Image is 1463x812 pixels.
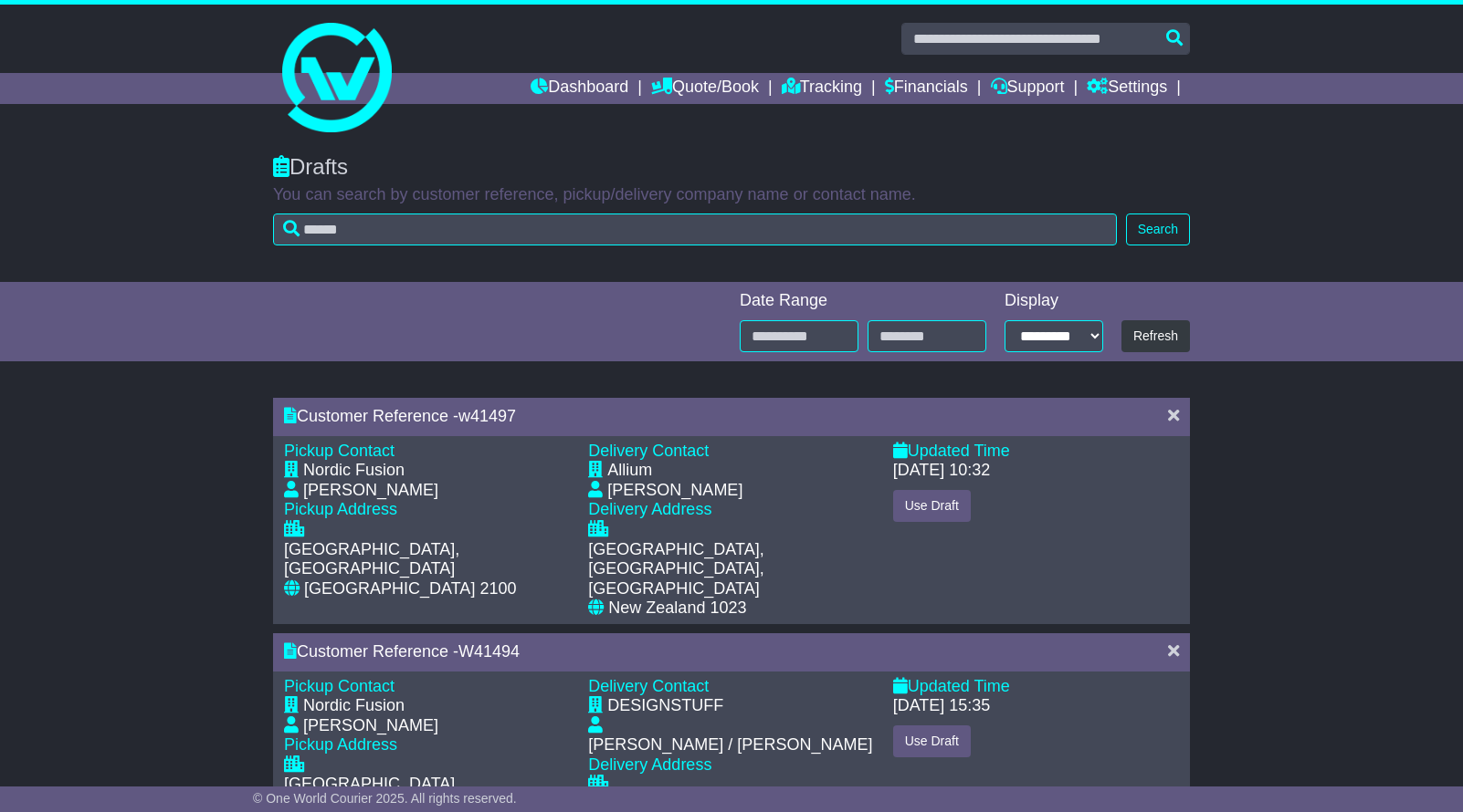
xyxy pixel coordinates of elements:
span: Pickup Address [284,735,397,754]
div: [PERSON_NAME] [607,481,742,501]
div: DESIGNSTUFF [607,696,723,716]
span: Delivery Contact [588,442,709,460]
button: Use Draft [893,490,971,522]
div: Updated Time [893,442,1179,462]
span: Pickup Contact [284,677,395,695]
div: Nordic Fusion [303,461,405,481]
div: Allium [607,461,652,481]
div: Customer Reference - [284,407,1150,427]
a: Support [991,73,1065,104]
span: w41497 [458,407,516,425]
a: Quote/Book [651,73,759,104]
a: Settings [1087,73,1167,104]
div: [GEOGRAPHIC_DATA], [GEOGRAPHIC_DATA], [GEOGRAPHIC_DATA] [588,540,874,599]
a: Financials [885,73,968,104]
div: Drafts [273,154,1190,181]
span: Delivery Contact [588,677,709,695]
button: Refresh [1121,320,1190,352]
span: Pickup Contact [284,442,395,460]
div: Date Range [740,291,986,311]
div: [PERSON_NAME] [303,716,438,736]
span: W41494 [458,642,520,661]
button: Use Draft [893,725,971,757]
span: Delivery Address [588,755,711,774]
div: [GEOGRAPHIC_DATA] 2100 [304,579,516,599]
span: Pickup Address [284,500,397,518]
button: Search [1126,213,1190,245]
div: [GEOGRAPHIC_DATA], [GEOGRAPHIC_DATA] [284,540,570,579]
a: Dashboard [531,73,628,104]
div: New Zealand 1023 [608,599,746,619]
a: Tracking [782,73,862,104]
div: [DATE] 10:32 [893,461,991,481]
div: [DATE] 15:35 [893,696,991,716]
p: You can search by customer reference, pickup/delivery company name or contact name. [273,185,1190,205]
span: Delivery Address [588,500,711,518]
div: Updated Time [893,677,1179,697]
div: [PERSON_NAME] / [PERSON_NAME] [588,735,872,755]
div: [PERSON_NAME] [303,481,438,501]
span: © One World Courier 2025. All rights reserved. [253,791,517,806]
div: Customer Reference - [284,642,1150,662]
div: Nordic Fusion [303,696,405,716]
div: Display [1005,291,1103,311]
